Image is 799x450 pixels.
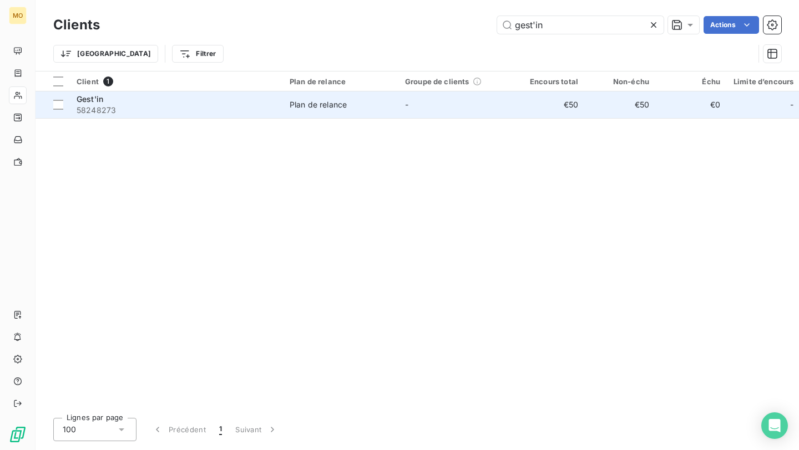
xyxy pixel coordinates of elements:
[497,16,664,34] input: Rechercher
[585,91,656,118] td: €50
[761,412,788,439] div: Open Intercom Messenger
[77,77,99,86] span: Client
[514,91,585,118] td: €50
[63,424,76,435] span: 100
[145,418,213,441] button: Précédent
[229,418,285,441] button: Suivant
[213,418,229,441] button: 1
[734,77,793,86] div: Limite d’encours
[663,77,720,86] div: Échu
[53,15,100,35] h3: Clients
[77,105,276,116] span: 58248273
[172,45,223,63] button: Filtrer
[405,77,469,86] span: Groupe de clients
[9,7,27,24] div: MO
[53,45,158,63] button: [GEOGRAPHIC_DATA]
[77,94,103,104] span: Gest'in
[9,426,27,443] img: Logo LeanPay
[405,100,408,109] span: -
[790,99,793,110] span: -
[290,77,392,86] div: Plan de relance
[656,91,727,118] td: €0
[591,77,649,86] div: Non-échu
[704,16,759,34] button: Actions
[103,76,113,86] span: 1
[219,424,222,435] span: 1
[290,99,347,110] div: Plan de relance
[520,77,578,86] div: Encours total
